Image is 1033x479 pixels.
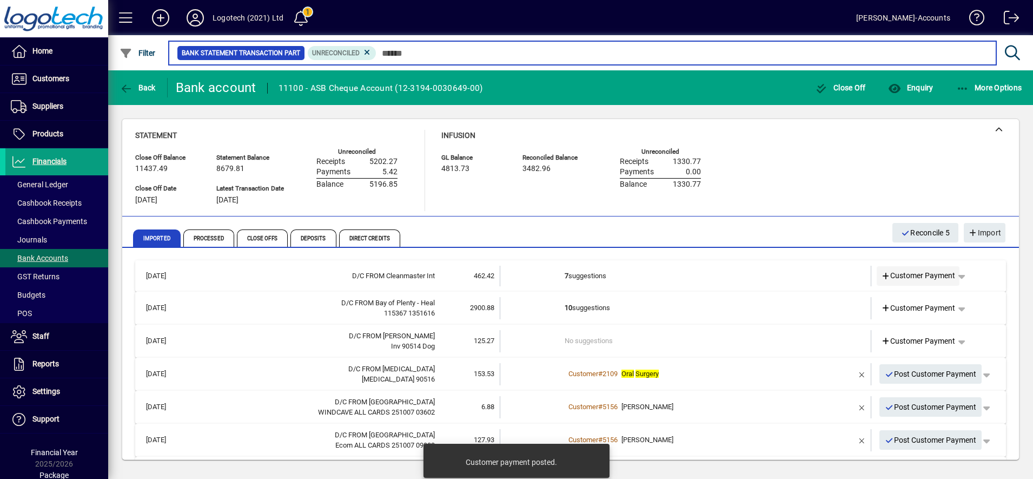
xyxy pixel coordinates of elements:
[135,185,200,192] span: Close Off Date
[881,303,956,314] span: Customer Payment
[117,43,158,63] button: Filter
[141,396,191,418] td: [DATE]
[5,93,108,120] a: Suppliers
[338,148,376,155] label: Unreconciled
[470,304,494,312] span: 2900.88
[673,180,701,189] span: 1330.77
[382,168,398,176] span: 5.42
[5,65,108,93] a: Customers
[32,332,49,340] span: Staff
[5,304,108,323] a: POS
[11,180,68,189] span: General Ledger
[620,180,647,189] span: Balance
[11,217,87,226] span: Cashbook Payments
[120,49,156,57] span: Filter
[5,323,108,350] a: Staff
[216,196,239,205] span: [DATE]
[5,194,108,212] a: Cashbook Receipts
[474,272,494,280] span: 462.42
[602,370,618,378] span: 2109
[191,271,435,281] div: D/C FROM Cleanmaster Int
[312,49,360,57] span: Unreconciled
[879,430,982,450] button: Post Customer Payment
[5,38,108,65] a: Home
[474,436,494,444] span: 127.93
[32,415,59,423] span: Support
[316,180,343,189] span: Balance
[183,229,234,247] span: Processed
[182,48,300,58] span: Bank Statement Transaction Part
[120,83,156,92] span: Back
[5,286,108,304] a: Budgets
[602,436,618,444] span: 5156
[11,309,32,318] span: POS
[968,224,1001,242] span: Import
[815,83,866,92] span: Close Off
[565,401,621,412] a: Customer#5156
[568,370,598,378] span: Customer
[11,272,59,281] span: GST Returns
[339,229,400,247] span: Direct Credits
[135,196,157,205] span: [DATE]
[5,351,108,378] a: Reports
[133,229,181,247] span: Imported
[996,2,1019,37] a: Logout
[635,370,659,378] em: Surgery
[522,154,587,161] span: Reconciled Balance
[135,260,1006,292] mat-expansion-panel-header: [DATE]D/C FROM Cleanmaster Int462.427suggestionsCustomer Payment
[135,154,200,161] span: Close Off Balance
[216,165,244,173] span: 8679.81
[32,157,67,166] span: Financials
[466,457,557,468] div: Customer payment posted.
[11,235,47,244] span: Journals
[620,168,654,176] span: Payments
[565,330,808,352] td: No suggestions
[213,9,283,27] div: Logotech (2021) Ltd
[892,223,958,242] button: Reconcile 5
[5,231,108,249] a: Journals
[953,78,1025,97] button: More Options
[881,336,956,347] span: Customer Payment
[191,407,435,418] div: WINDCAVE ALL CARDS 251007 03602
[885,431,977,449] span: Post Customer Payment
[279,80,483,97] div: 11100 - ASB Cheque Account (12-3194-0030649-00)
[885,78,936,97] button: Enquiry
[191,308,435,319] div: 115367 1351616
[32,74,69,83] span: Customers
[877,298,960,318] a: Customer Payment
[888,83,933,92] span: Enquiry
[885,365,977,383] span: Post Customer Payment
[5,267,108,286] a: GST Returns
[143,8,178,28] button: Add
[568,403,598,411] span: Customer
[141,429,191,451] td: [DATE]
[141,363,191,385] td: [DATE]
[565,434,621,445] a: Customer#5156
[856,9,950,27] div: [PERSON_NAME]-Accounts
[32,102,63,110] span: Suppliers
[853,431,871,449] button: Remove
[237,229,288,247] span: Close Offs
[176,79,256,96] div: Bank account
[31,448,78,457] span: Financial Year
[135,165,168,173] span: 11437.49
[620,158,648,166] span: Receipts
[108,78,168,97] app-page-header-button: Back
[135,325,1006,358] mat-expansion-panel-header: [DATE]D/C FROM [PERSON_NAME]Inv 90514 Dog125.27No suggestionsCustomer Payment
[481,403,494,411] span: 6.88
[641,148,679,155] label: Unreconciled
[11,291,45,299] span: Budgets
[11,199,82,207] span: Cashbook Receipts
[117,78,158,97] button: Back
[853,398,871,416] button: Remove
[141,297,191,319] td: [DATE]
[135,292,1006,325] mat-expansion-panel-header: [DATE]D/C FROM Bay of Plenty - Heal115367 13516162900.8810suggestionsCustomer Payment
[141,266,191,286] td: [DATE]
[598,403,602,411] span: #
[602,403,618,411] span: 5156
[474,337,494,345] span: 125.27
[191,364,435,375] div: D/C FROM ORAL SURGERY
[316,168,350,176] span: Payments
[290,229,336,247] span: Deposits
[135,358,1006,391] mat-expansion-panel-header: [DATE]D/C FROM [MEDICAL_DATA][MEDICAL_DATA] 90516153.53Customer#2109Oral SurgeryPost Customer Pay...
